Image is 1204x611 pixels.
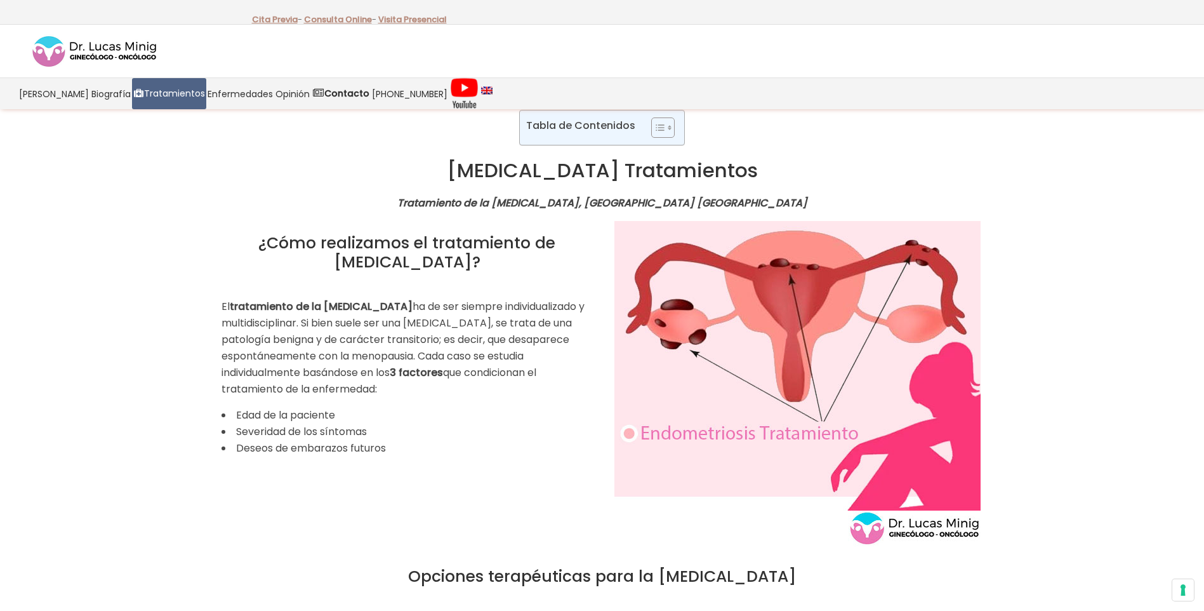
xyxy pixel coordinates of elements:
[397,196,807,210] strong: Tratamiento de la [MEDICAL_DATA], [GEOGRAPHIC_DATA] [GEOGRAPHIC_DATA]
[222,567,983,586] h2: Opciones terapéuticas para la [MEDICAL_DATA]
[206,78,274,109] a: Enfermedades
[222,407,593,424] li: Edad de la paciente
[132,78,206,109] a: Tratamientos
[208,86,273,101] span: Enfermedades
[144,86,205,101] span: Tratamientos
[222,424,593,440] li: Severidad de los síntomas
[324,87,369,100] strong: Contacto
[481,86,493,94] img: language english
[304,11,376,28] p: -
[480,78,494,109] a: language english
[275,86,310,101] span: Opinión
[90,78,132,109] a: Biografía
[274,78,311,109] a: Opinión
[222,234,593,272] h2: ¿Cómo realizamos el tratamiento de [MEDICAL_DATA]?
[1172,579,1194,601] button: Sus preferencias de consentimiento para tecnologías de seguimiento
[614,221,981,546] img: Endometriosis Tratamiento en España
[371,78,449,109] a: [PHONE_NUMBER]
[526,118,635,133] p: Tabla de Contenidos
[450,77,479,109] img: Videos Youtube Ginecología
[304,13,372,25] a: Consulta Online
[372,86,447,101] span: [PHONE_NUMBER]
[311,78,371,109] a: Contacto
[378,13,447,25] a: Visita Presencial
[252,11,302,28] p: -
[642,117,671,138] a: Toggle Table of Content
[18,78,90,109] a: [PERSON_NAME]
[230,299,413,314] strong: tratamiento de la [MEDICAL_DATA]
[252,13,298,25] a: Cita Previa
[449,78,480,109] a: Videos Youtube Ginecología
[222,440,593,457] li: Deseos de embarazos futuros
[390,365,443,380] strong: 3 factores
[222,299,593,398] p: El ha de ser siempre individualizado y multidisciplinar. Si bien suele ser una [MEDICAL_DATA], se...
[91,86,131,101] span: Biografía
[19,86,89,101] span: [PERSON_NAME]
